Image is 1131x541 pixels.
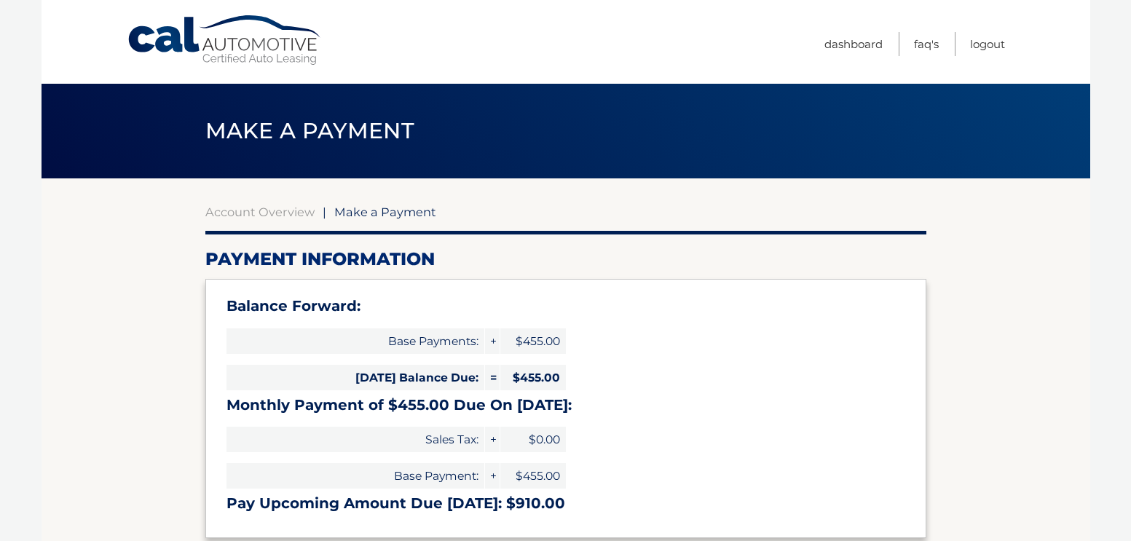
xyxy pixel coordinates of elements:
span: Make a Payment [205,117,414,144]
h3: Pay Upcoming Amount Due [DATE]: $910.00 [226,494,905,513]
span: Base Payment: [226,463,484,489]
span: Make a Payment [334,205,436,219]
span: | [323,205,326,219]
a: Cal Automotive [127,15,323,66]
span: Sales Tax: [226,427,484,452]
h3: Monthly Payment of $455.00 Due On [DATE]: [226,396,905,414]
span: [DATE] Balance Due: [226,365,484,390]
span: + [485,427,500,452]
h2: Payment Information [205,248,926,270]
span: Base Payments: [226,328,484,354]
span: = [485,365,500,390]
a: Logout [970,32,1005,56]
a: FAQ's [914,32,939,56]
h3: Balance Forward: [226,297,905,315]
a: Dashboard [824,32,883,56]
a: Account Overview [205,205,315,219]
span: $0.00 [500,427,566,452]
span: + [485,328,500,354]
span: + [485,463,500,489]
span: $455.00 [500,365,566,390]
span: $455.00 [500,463,566,489]
span: $455.00 [500,328,566,354]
